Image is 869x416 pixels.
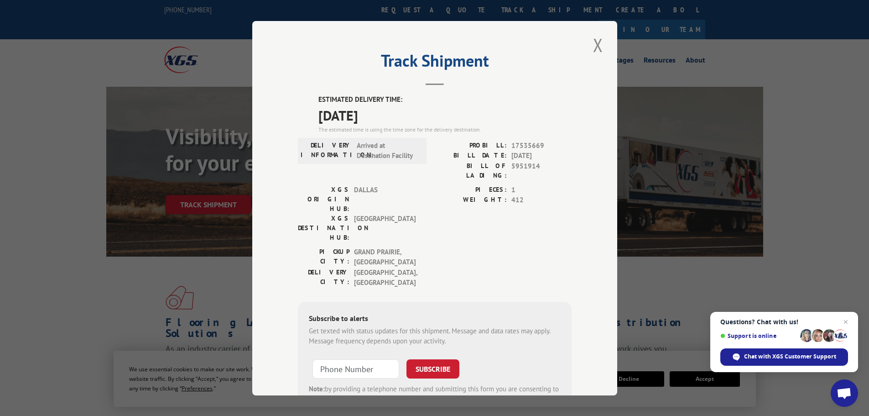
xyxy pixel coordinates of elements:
[511,195,572,205] span: 412
[312,359,399,378] input: Phone Number
[309,312,561,326] div: Subscribe to alerts
[744,353,836,361] span: Chat with XGS Customer Support
[720,332,797,339] span: Support is online
[511,161,572,180] span: 5951914
[590,32,606,58] button: Close modal
[511,140,572,151] span: 17535669
[309,384,325,393] strong: Note:
[831,379,858,407] a: Open chat
[298,247,349,267] label: PICKUP CITY:
[435,140,507,151] label: PROBILL:
[298,267,349,288] label: DELIVERY CITY:
[354,267,416,288] span: [GEOGRAPHIC_DATA] , [GEOGRAPHIC_DATA]
[301,140,352,161] label: DELIVERY INFORMATION:
[318,125,572,133] div: The estimated time is using the time zone for the delivery destination.
[720,318,848,326] span: Questions? Chat with us!
[357,140,418,161] span: Arrived at Destination Facility
[406,359,459,378] button: SUBSCRIBE
[435,184,507,195] label: PIECES:
[309,326,561,346] div: Get texted with status updates for this shipment. Message and data rates may apply. Message frequ...
[298,184,349,213] label: XGS ORIGIN HUB:
[511,184,572,195] span: 1
[298,54,572,72] h2: Track Shipment
[298,213,349,242] label: XGS DESTINATION HUB:
[720,348,848,366] span: Chat with XGS Customer Support
[354,184,416,213] span: DALLAS
[435,161,507,180] label: BILL OF LADING:
[511,151,572,161] span: [DATE]
[354,213,416,242] span: [GEOGRAPHIC_DATA]
[309,384,561,415] div: by providing a telephone number and submitting this form you are consenting to be contacted by SM...
[435,151,507,161] label: BILL DATE:
[354,247,416,267] span: GRAND PRAIRIE , [GEOGRAPHIC_DATA]
[318,95,572,105] label: ESTIMATED DELIVERY TIME:
[435,195,507,205] label: WEIGHT:
[318,105,572,125] span: [DATE]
